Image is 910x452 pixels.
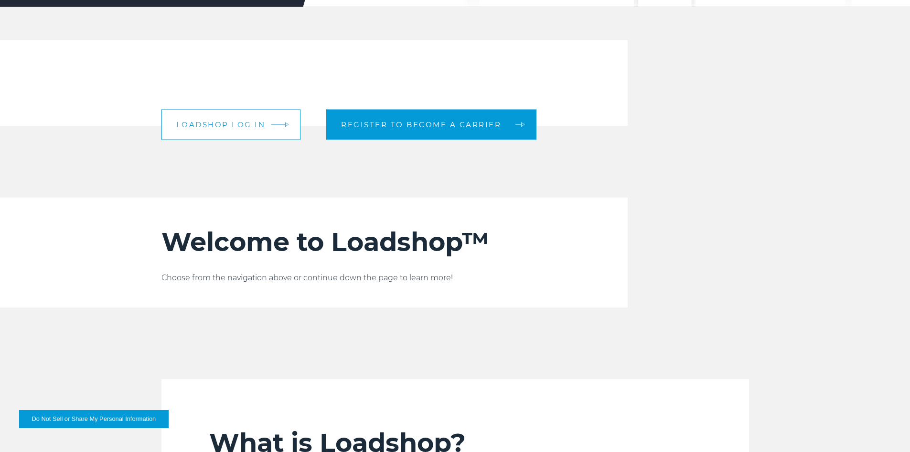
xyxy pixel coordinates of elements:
[326,109,536,140] a: Register to become a carrier arrow arrow
[862,406,910,452] iframe: Chat Widget
[19,410,169,428] button: Do Not Sell or Share My Personal Information
[161,272,571,284] p: Choose from the navigation above or continue down the page to learn more!
[176,121,266,128] span: Loadshop log in
[285,122,289,127] img: arrow
[341,121,501,128] span: Register to become a carrier
[161,109,301,140] a: Loadshop log in arrow arrow
[161,226,571,258] h2: Welcome to Loadshop™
